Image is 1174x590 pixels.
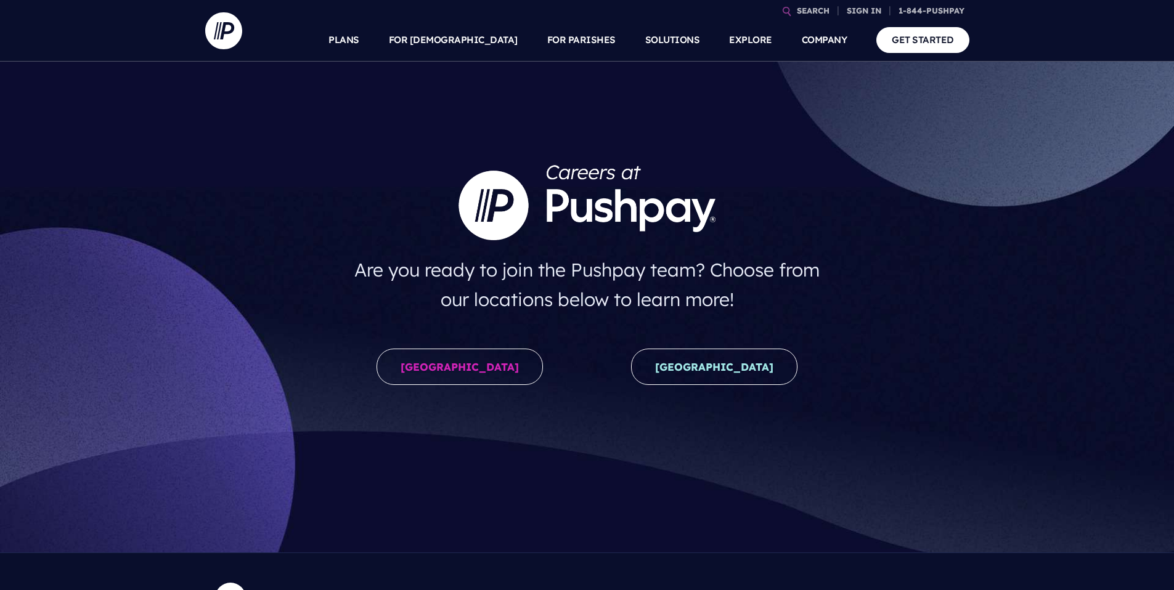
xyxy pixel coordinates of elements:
a: PLANS [328,18,359,62]
a: [GEOGRAPHIC_DATA] [377,349,543,385]
a: EXPLORE [729,18,772,62]
a: FOR PARISHES [547,18,616,62]
a: [GEOGRAPHIC_DATA] [631,349,797,385]
a: COMPANY [802,18,847,62]
h4: Are you ready to join the Pushpay team? Choose from our locations below to learn more! [342,250,832,319]
a: GET STARTED [876,27,969,52]
a: FOR [DEMOGRAPHIC_DATA] [389,18,518,62]
a: SOLUTIONS [645,18,700,62]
